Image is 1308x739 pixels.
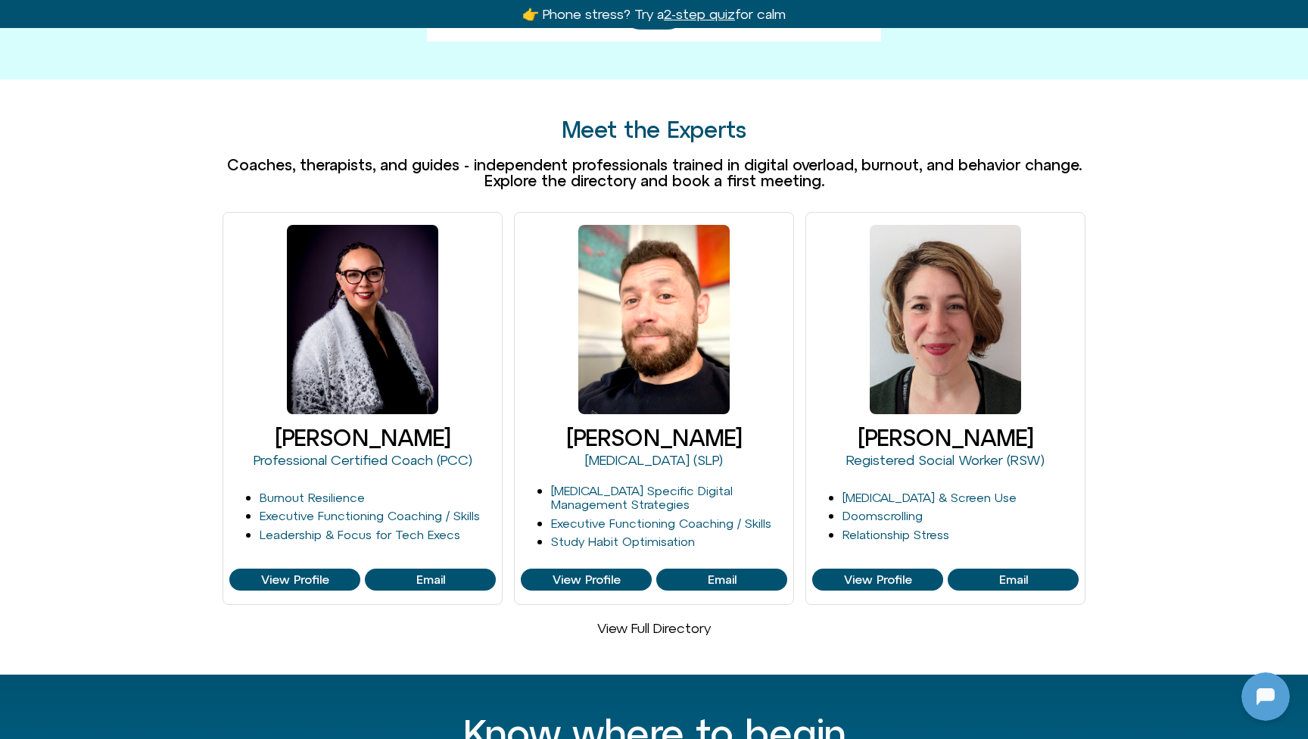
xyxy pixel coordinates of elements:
textarea: Message Input [26,488,235,503]
svg: Voice Input Button [259,483,283,507]
p: Good to see you. Phone focus time. Which moment [DATE] grabs your phone the most? Choose one: 1) ... [43,74,270,147]
a: View Profile of Craig Selinger [656,569,787,591]
span: Email [416,573,445,587]
svg: Close Chatbot Button [264,7,290,33]
p: [DATE] [132,36,172,55]
img: N5FCcHC.png [4,132,25,153]
a: View Profile of Craig Selinger [521,569,652,591]
p: hi [277,432,287,450]
a: Relationship Stress [842,528,949,541]
a: [PERSON_NAME] [566,425,742,451]
span: View Profile [261,573,329,587]
span: View Profile [844,573,912,587]
a: Registered Social Worker (RSW) [846,452,1045,468]
img: N5FCcHC.png [4,347,25,368]
a: Doomscrolling [842,509,923,522]
a: Study Habit Optimisation [551,535,695,548]
img: N5FCcHC.png [14,8,38,32]
a: Executive Functioning Coaching / Skills [551,516,771,530]
a: [MEDICAL_DATA] & Screen Use [842,491,1017,504]
iframe: Botpress [1241,672,1290,721]
button: Expand Header Button [4,4,299,36]
a: View Full Directory [597,620,711,636]
a: [PERSON_NAME] [858,425,1033,451]
a: View Profile of Faelyne Templer [229,569,360,591]
a: View Profile of Jessie Kussin [948,569,1079,591]
span: Email [999,573,1028,587]
a: [MEDICAL_DATA] (SLP) [585,452,723,468]
a: Burnout Resilience [260,491,365,504]
h2: [DOMAIN_NAME] [45,10,232,30]
a: Executive Functioning Coaching / Skills [260,509,480,522]
a: Professional Certified Coach (PCC) [254,452,472,468]
span: View Profile [553,573,621,587]
p: Makes sense — you want clarity. When do you reach for your phone most [DATE]? Choose one: 1) Morn... [43,173,270,263]
a: View Profile of Jessie Kussin [812,569,943,591]
p: [DATE] [132,394,172,412]
a: 👉 Phone stress? Try a2-step quizfor calm [522,6,786,22]
u: 2-step quiz [664,6,735,22]
p: Looks like you stepped away—no worries. Message me when you're ready. What feels like a good next... [43,289,270,362]
svg: Restart Conversation Button [238,7,264,33]
img: N5FCcHC.png [4,248,25,270]
a: Leadership & Focus for Tech Execs [260,528,460,541]
a: [PERSON_NAME] [275,425,450,451]
a: [MEDICAL_DATA] Specific Digital Management Strategies [551,484,733,512]
a: View Profile of Faelyne Templer [365,569,496,591]
span: Email [708,573,737,587]
span: Coaches, therapists, and guides - independent professionals trained in digital overload, burnout,... [227,156,1082,189]
h2: Meet the Experts [223,117,1085,142]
